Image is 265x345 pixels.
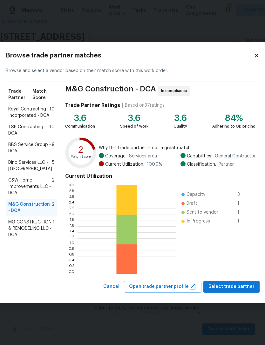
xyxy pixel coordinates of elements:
[69,242,74,246] text: 1.0
[8,219,53,238] span: MG CONSTRUCTION & REMODELING LLC - DCA
[99,145,255,151] span: Why this trade partner is not a great match:
[120,115,148,121] div: 3.6
[212,123,255,129] div: Adhering to OD pricing
[105,161,144,168] span: Current Utilization:
[203,281,260,293] button: Select trade partner
[129,153,157,159] span: Services area
[70,236,74,240] text: 1.2
[69,266,74,270] text: 0.2
[215,153,256,159] span: General Contractor
[52,159,55,172] span: 5
[6,60,260,82] div: Browse and select a vendor based on their match score with this work order.
[120,123,148,129] div: Speed of work
[208,283,255,291] span: Select trade partner
[70,155,91,159] text: Match Score
[65,115,95,121] div: 3.6
[65,86,156,96] span: M&G Construction - DCA
[8,106,50,119] span: Royal Contracting Incorporated - DCA
[237,191,248,198] span: 3
[52,142,55,154] span: 9
[124,281,201,293] button: Open trade partner profile
[105,153,126,159] span: Coverage:
[69,183,74,187] text: 3.0
[237,218,248,224] span: 1
[32,88,55,101] span: Match Score
[8,201,52,214] span: M&G Construction - DCA
[52,177,55,196] span: 2
[120,102,125,109] div: |
[187,153,212,159] span: Capabilities:
[65,173,256,179] h4: Current Utilization
[187,191,205,198] span: Capacity
[69,207,74,210] text: 2.2
[78,146,83,155] text: 2
[173,123,187,129] div: Quality
[50,106,55,119] span: 10
[173,115,187,121] div: 3.6
[69,195,74,199] text: 2.6
[65,123,95,129] div: Communication
[8,159,52,172] span: Dino Services LLC - [GEOGRAPHIC_DATA]
[237,209,248,216] span: 1
[103,283,119,291] span: Cancel
[8,124,50,136] span: TSP Contracting - DCA
[68,260,74,264] text: 0.4
[69,230,74,234] text: 1.4
[69,189,74,193] text: 2.8
[8,88,32,101] span: Trade Partner
[65,102,120,109] h4: Trade Partner Ratings
[53,219,55,238] span: 1
[219,161,234,168] span: Partner
[69,254,74,258] text: 0.6
[125,102,165,109] div: Based on 37 ratings
[52,201,55,214] span: 2
[68,248,74,252] text: 0.8
[187,161,216,168] span: Classification:
[69,213,74,216] text: 2.0
[101,281,122,293] button: Cancel
[70,224,74,228] text: 1.6
[8,177,52,196] span: C&W Home Improvements LLC - DCA
[8,142,52,154] span: BBS Service Group - DCA
[187,209,218,216] span: Sent to vendor
[237,200,248,207] span: 1
[161,88,190,94] span: In compliance
[212,115,255,121] div: 84%
[6,52,254,59] h2: Browse trade partner matches
[187,200,197,207] span: Draft
[129,283,196,291] span: Open trade partner profile
[147,161,162,168] span: 100.0 %
[187,218,210,224] span: In Progress
[68,272,74,276] text: 0.0
[69,201,74,205] text: 2.4
[50,124,55,136] span: 10
[69,219,74,222] text: 1.8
